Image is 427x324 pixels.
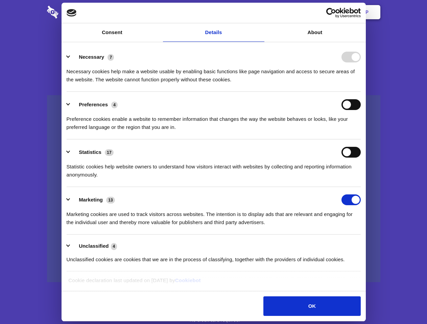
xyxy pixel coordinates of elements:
span: 17 [105,149,114,156]
a: Cookiebot [175,277,201,283]
span: 4 [111,102,118,108]
div: Preference cookies enable a website to remember information that changes the way the website beha... [67,110,361,131]
img: logo [67,9,77,17]
label: Statistics [79,149,101,155]
label: Necessary [79,54,104,60]
h1: Eliminate Slack Data Loss. [47,30,380,55]
div: Statistic cookies help website owners to understand how visitors interact with websites by collec... [67,158,361,179]
h4: Auto-redaction of sensitive data, encrypted data sharing and self-destructing private chats. Shar... [47,61,380,84]
label: Preferences [79,102,108,107]
a: Wistia video thumbnail [47,95,380,282]
div: Unclassified cookies are cookies that we are in the process of classifying, together with the pro... [67,250,361,264]
a: Login [307,2,336,23]
button: Necessary (7) [67,52,118,62]
a: About [264,23,366,42]
button: Marketing (13) [67,194,119,205]
span: 13 [106,197,115,204]
button: Unclassified (4) [67,242,121,250]
iframe: Drift Widget Chat Controller [393,290,419,316]
label: Marketing [79,197,103,202]
a: Consent [62,23,163,42]
a: Details [163,23,264,42]
a: Usercentrics Cookiebot - opens in a new window [302,8,361,18]
img: logo-wordmark-white-trans-d4663122ce5f474addd5e946df7df03e33cb6a1c49d2221995e7729f52c070b2.svg [47,6,105,19]
div: Necessary cookies help make a website usable by enabling basic functions like page navigation and... [67,62,361,84]
span: 4 [111,243,117,250]
div: Cookie declaration last updated on [DATE] by [63,276,364,290]
span: 7 [108,54,114,61]
a: Pricing [198,2,228,23]
button: OK [263,296,360,316]
button: Preferences (4) [67,99,122,110]
a: Contact [274,2,305,23]
div: Marketing cookies are used to track visitors across websites. The intention is to display ads tha... [67,205,361,226]
button: Statistics (17) [67,147,118,158]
